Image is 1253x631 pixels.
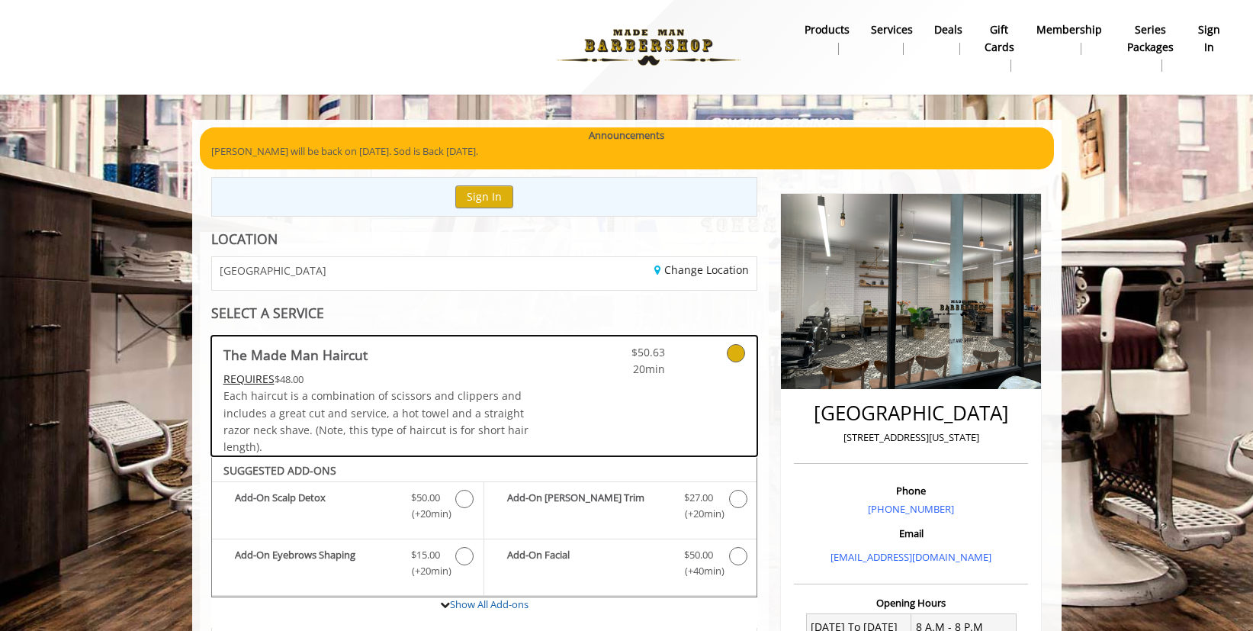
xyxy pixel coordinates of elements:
[220,490,476,526] label: Add-On Scalp Detox
[575,344,665,361] span: $50.63
[934,21,962,38] b: Deals
[507,490,669,522] b: Add-On [PERSON_NAME] Trim
[831,550,991,564] a: [EMAIL_ADDRESS][DOMAIN_NAME]
[211,230,278,248] b: LOCATION
[223,372,275,386] span: This service needs some Advance to be paid before we block your appointment
[211,456,758,598] div: The Made Man Haircut Add-onS
[676,563,721,579] span: (+40min )
[1187,19,1231,59] a: sign insign in
[684,490,713,506] span: $27.00
[924,19,973,59] a: DealsDeals
[589,127,664,143] b: Announcements
[235,547,396,579] b: Add-On Eyebrows Shaping
[223,344,368,365] b: The Made Man Haircut
[1198,21,1220,56] b: sign in
[794,19,860,59] a: Productsproducts
[684,547,713,563] span: $50.00
[868,502,954,516] a: [PHONE_NUMBER]
[798,528,1024,539] h3: Email
[211,306,758,320] div: SELECT A SERVICE
[507,547,669,579] b: Add-On Facial
[860,19,924,59] a: ServicesServices
[223,463,336,478] b: SUGGESTED ADD-ONS
[223,388,529,454] span: Each haircut is a combination of scissors and clippers and includes a great cut and service, a ho...
[211,143,1043,159] p: [PERSON_NAME] will be back on [DATE]. Sod is Back [DATE].
[794,597,1028,608] h3: Opening Hours
[403,563,448,579] span: (+20min )
[676,506,721,522] span: (+20min )
[871,21,913,38] b: Services
[220,547,476,583] label: Add-On Eyebrows Shaping
[1113,19,1187,76] a: Series packagesSeries packages
[798,485,1024,496] h3: Phone
[798,402,1024,424] h2: [GEOGRAPHIC_DATA]
[492,490,749,526] label: Add-On Beard Trim
[973,19,1026,76] a: Gift cardsgift cards
[1123,21,1177,56] b: Series packages
[798,430,1024,446] p: [STREET_ADDRESS][US_STATE]
[1026,19,1113,59] a: MembershipMembership
[544,5,753,89] img: Made Man Barbershop logo
[411,490,440,506] span: $50.00
[984,21,1016,56] b: gift cards
[455,185,513,208] button: Sign In
[805,21,850,38] b: products
[235,490,396,522] b: Add-On Scalp Detox
[492,547,749,583] label: Add-On Facial
[223,371,530,388] div: $48.00
[1036,21,1102,38] b: Membership
[403,506,448,522] span: (+20min )
[654,262,749,277] a: Change Location
[575,361,665,378] span: 20min
[220,265,326,276] span: [GEOGRAPHIC_DATA]
[411,547,440,563] span: $15.00
[450,597,529,611] a: Show All Add-ons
